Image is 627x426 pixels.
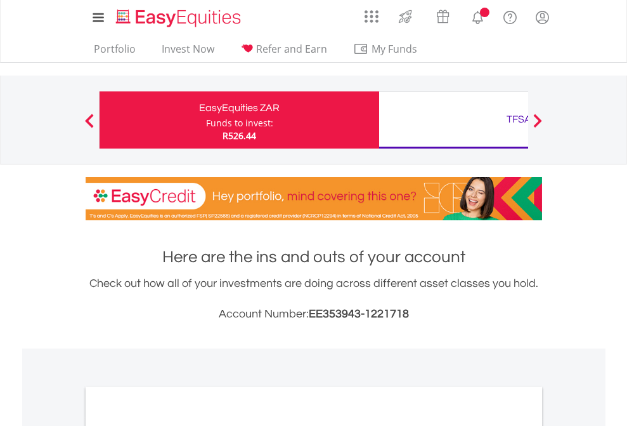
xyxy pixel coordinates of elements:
button: Next [525,120,550,133]
h3: Account Number: [86,305,542,323]
img: grid-menu-icon.svg [365,10,378,23]
a: Vouchers [424,3,462,27]
div: Funds to invest: [206,117,273,130]
a: Invest Now [157,43,219,62]
a: Refer and Earn [235,43,332,62]
span: Refer and Earn [256,42,327,56]
img: vouchers-v2.svg [432,6,453,27]
img: EasyCredit Promotion Banner [86,177,542,220]
div: Check out how all of your investments are doing across different asset classes you hold. [86,275,542,323]
div: EasyEquities ZAR [107,99,372,117]
img: thrive-v2.svg [395,6,416,27]
span: My Funds [353,41,436,57]
button: Previous [77,120,102,133]
h1: Here are the ins and outs of your account [86,246,542,269]
a: Notifications [462,3,494,29]
a: AppsGrid [356,3,387,23]
span: EE353943-1221718 [309,308,409,320]
a: FAQ's and Support [494,3,526,29]
img: EasyEquities_Logo.png [113,8,246,29]
a: Home page [111,3,246,29]
a: Portfolio [89,43,141,62]
span: R526.44 [223,130,256,142]
a: My Profile [526,3,559,31]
